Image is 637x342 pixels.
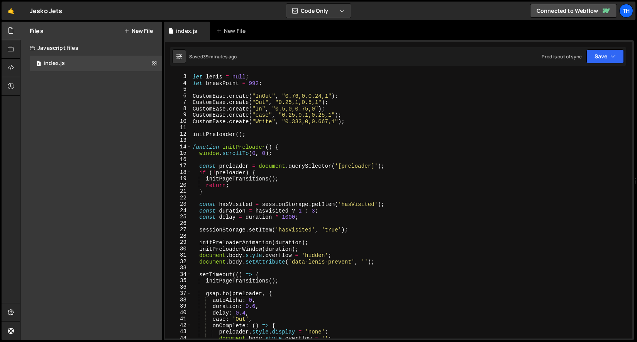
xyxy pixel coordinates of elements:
[165,208,191,214] div: 24
[165,246,191,252] div: 30
[165,93,191,99] div: 6
[542,53,582,60] div: Prod is out of sync
[20,40,162,56] div: Javascript files
[124,28,153,34] button: New File
[165,150,191,157] div: 15
[165,239,191,246] div: 29
[30,56,162,71] div: 16759/45776.js
[165,99,191,105] div: 7
[2,2,20,20] a: 🤙
[165,112,191,118] div: 9
[165,303,191,310] div: 39
[165,259,191,265] div: 32
[165,214,191,220] div: 25
[165,233,191,240] div: 28
[165,284,191,291] div: 36
[165,188,191,195] div: 21
[165,105,191,112] div: 8
[165,195,191,201] div: 22
[30,6,63,15] div: Jesko Jets
[165,226,191,233] div: 27
[165,86,191,93] div: 5
[176,27,197,35] div: index.js
[165,163,191,169] div: 17
[165,175,191,182] div: 19
[165,73,191,80] div: 3
[165,144,191,150] div: 14
[165,220,191,227] div: 26
[165,316,191,322] div: 41
[36,61,41,67] span: 1
[165,252,191,259] div: 31
[165,137,191,144] div: 13
[165,297,191,303] div: 38
[165,322,191,329] div: 42
[619,4,633,18] a: Th
[165,290,191,297] div: 37
[30,27,44,35] h2: Files
[165,169,191,176] div: 18
[165,328,191,335] div: 43
[586,49,624,63] button: Save
[189,53,237,60] div: Saved
[165,277,191,284] div: 35
[165,124,191,131] div: 11
[44,60,65,67] div: index.js
[165,131,191,138] div: 12
[165,182,191,189] div: 20
[203,53,237,60] div: 39 minutes ago
[286,4,351,18] button: Code Only
[165,80,191,87] div: 4
[165,335,191,342] div: 44
[216,27,249,35] div: New File
[165,201,191,208] div: 23
[165,157,191,163] div: 16
[530,4,617,18] a: Connected to Webflow
[165,310,191,316] div: 40
[165,271,191,278] div: 34
[165,118,191,125] div: 10
[165,265,191,271] div: 33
